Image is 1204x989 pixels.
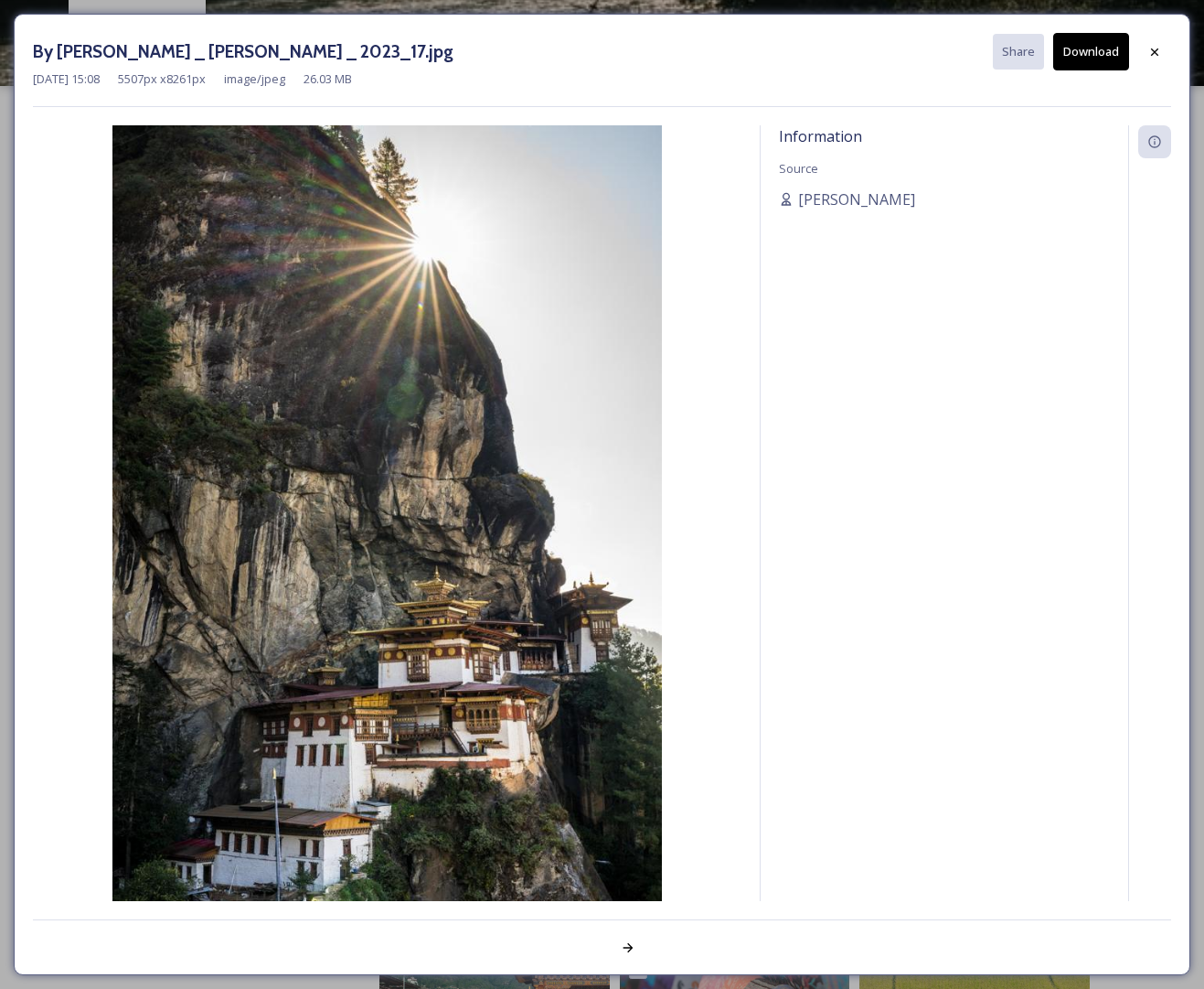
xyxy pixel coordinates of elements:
[798,188,915,210] span: [PERSON_NAME]
[779,126,862,146] span: Information
[33,125,741,950] img: By%2520Marcus%2520Westberg%2520_%2520Paro%2520_%25202023_17.jpg
[993,34,1044,70] button: Share
[224,70,285,88] span: image/jpeg
[118,70,206,88] span: 5507 px x 8261 px
[304,70,352,88] span: 26.03 MB
[779,160,818,177] span: Source
[33,38,453,65] h3: By [PERSON_NAME] _ [PERSON_NAME] _ 2023_17.jpg
[1053,33,1129,70] button: Download
[33,70,100,88] span: [DATE] 15:08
